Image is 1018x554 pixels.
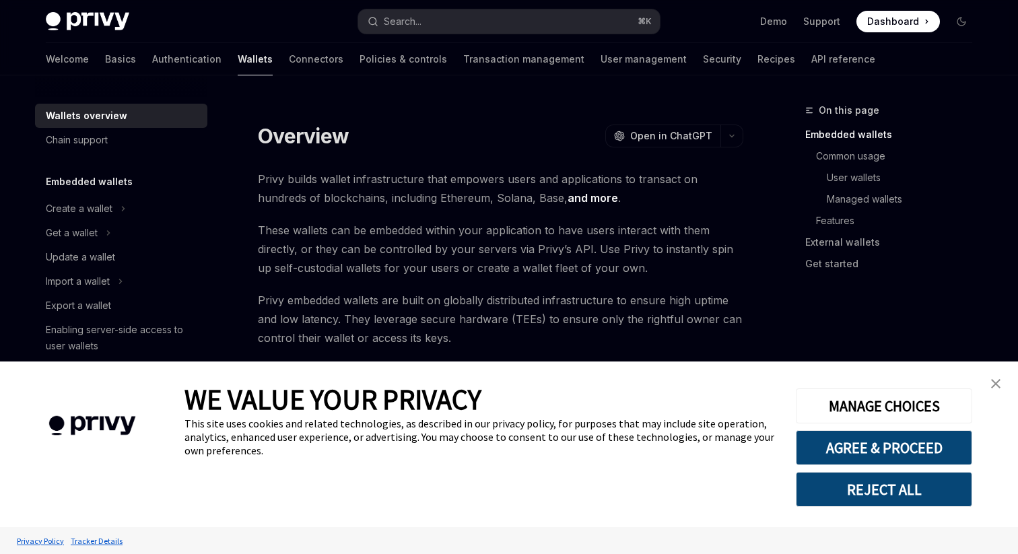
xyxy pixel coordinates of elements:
[46,12,129,31] img: dark logo
[816,145,983,167] a: Common usage
[796,388,972,423] button: MANAGE CHOICES
[35,245,207,269] a: Update a wallet
[638,16,652,27] span: ⌘ K
[35,293,207,318] a: Export a wallet
[384,13,421,30] div: Search...
[46,298,111,314] div: Export a wallet
[568,191,618,205] a: and more
[258,361,743,417] span: Privy also supports users connecting external wallets (like Metamask or Phantom) to your app so t...
[811,43,875,75] a: API reference
[238,43,273,75] a: Wallets
[35,128,207,152] a: Chain support
[46,249,115,265] div: Update a wallet
[805,232,983,253] a: External wallets
[796,430,972,465] button: AGREE & PROCEED
[982,370,1009,397] a: close banner
[35,104,207,128] a: Wallets overview
[630,129,712,143] span: Open in ChatGPT
[856,11,940,32] a: Dashboard
[152,43,222,75] a: Authentication
[757,43,795,75] a: Recipes
[360,43,447,75] a: Policies & controls
[105,43,136,75] a: Basics
[805,124,983,145] a: Embedded wallets
[184,417,776,457] div: This site uses cookies and related technologies, as described in our privacy policy, for purposes...
[35,318,207,358] a: Enabling server-side access to user wallets
[13,529,67,553] a: Privacy Policy
[827,167,983,188] a: User wallets
[703,43,741,75] a: Security
[46,108,127,124] div: Wallets overview
[358,9,660,34] button: Search...⌘K
[951,11,972,32] button: Toggle dark mode
[258,170,743,207] span: Privy builds wallet infrastructure that empowers users and applications to transact on hundreds o...
[805,253,983,275] a: Get started
[601,43,687,75] a: User management
[67,529,126,553] a: Tracker Details
[605,125,720,147] button: Open in ChatGPT
[46,201,112,217] div: Create a wallet
[819,102,879,118] span: On this page
[184,382,481,417] span: WE VALUE YOUR PRIVACY
[289,43,343,75] a: Connectors
[35,358,207,399] a: Enabling offline actions with user wallets
[991,379,1000,388] img: close banner
[258,291,743,347] span: Privy embedded wallets are built on globally distributed infrastructure to ensure high uptime and...
[20,396,164,455] img: company logo
[258,124,349,148] h1: Overview
[46,174,133,190] h5: Embedded wallets
[46,132,108,148] div: Chain support
[46,43,89,75] a: Welcome
[816,210,983,232] a: Features
[46,225,98,241] div: Get a wallet
[463,43,584,75] a: Transaction management
[760,15,787,28] a: Demo
[803,15,840,28] a: Support
[867,15,919,28] span: Dashboard
[46,322,199,354] div: Enabling server-side access to user wallets
[46,273,110,289] div: Import a wallet
[827,188,983,210] a: Managed wallets
[258,221,743,277] span: These wallets can be embedded within your application to have users interact with them directly, ...
[796,472,972,507] button: REJECT ALL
